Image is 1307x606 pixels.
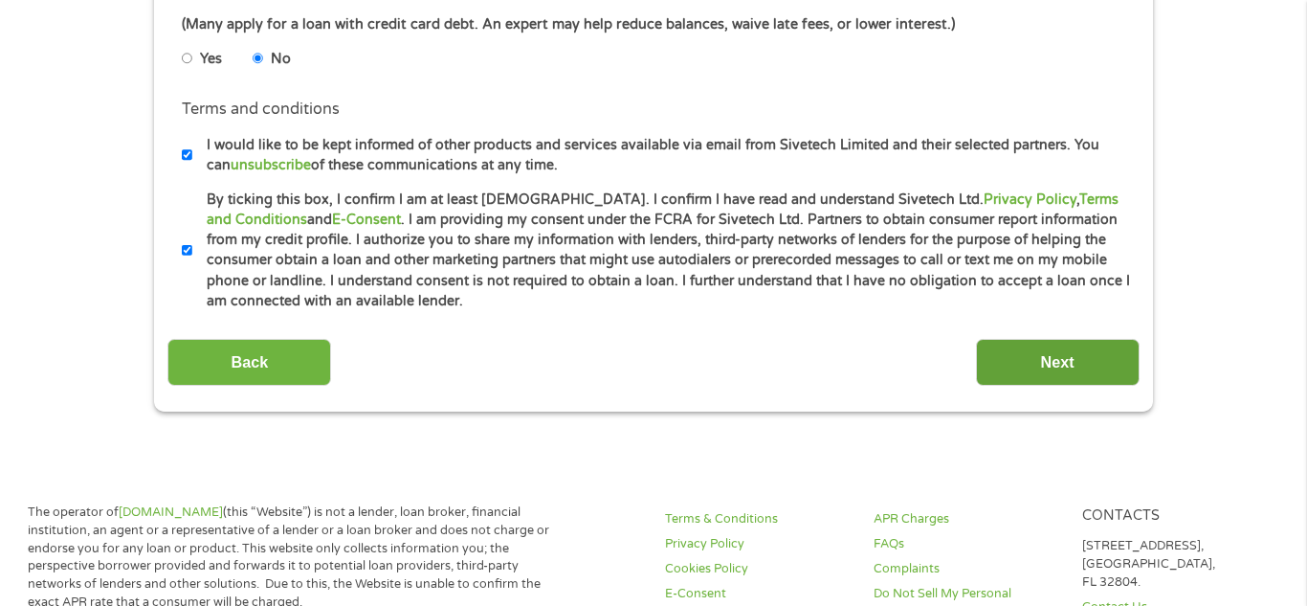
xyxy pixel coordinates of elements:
label: I would like to be kept informed of other products and services available via email from Sivetech... [192,135,1131,176]
input: Back [167,339,331,386]
a: unsubscribe [231,157,311,173]
a: Privacy Policy [665,535,851,553]
a: E-Consent [665,585,851,603]
a: E-Consent [332,212,401,228]
a: Complaints [874,560,1059,578]
a: [DOMAIN_NAME] [119,505,223,520]
label: Terms and conditions [182,100,340,120]
input: Next [976,339,1140,386]
label: By ticking this box, I confirm I am at least [DEMOGRAPHIC_DATA]. I confirm I have read and unders... [192,190,1131,312]
a: Terms & Conditions [665,510,851,528]
a: Terms and Conditions [207,191,1119,228]
p: [STREET_ADDRESS], [GEOGRAPHIC_DATA], FL 32804. [1082,537,1268,592]
a: Privacy Policy [984,191,1076,208]
div: (Many apply for a loan with credit card debt. An expert may help reduce balances, waive late fees... [182,14,1125,35]
a: FAQs [874,535,1059,553]
label: No [271,49,291,70]
a: Cookies Policy [665,560,851,578]
label: Yes [200,49,222,70]
a: APR Charges [874,510,1059,528]
h4: Contacts [1082,507,1268,526]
